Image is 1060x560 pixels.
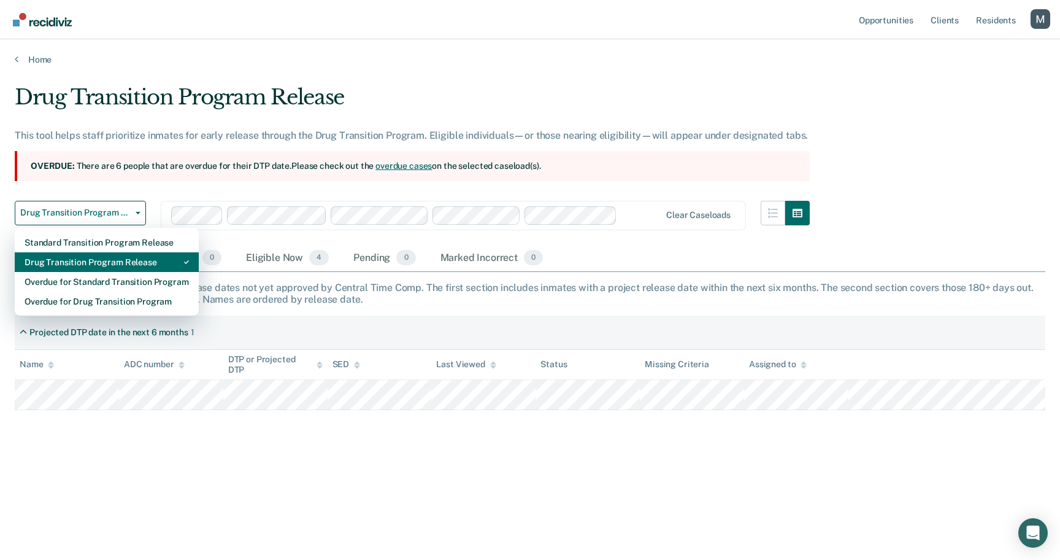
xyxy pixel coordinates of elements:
[15,130,810,141] div: This tool helps staff prioritize inmates for early release through the Drug Transition Program. E...
[15,85,810,120] div: Drug Transition Program Release
[25,252,189,272] div: Drug Transition Program Release
[25,233,189,252] div: Standard Transition Program Release
[202,250,221,266] span: 0
[375,161,432,171] a: overdue cases
[244,245,331,272] div: Eligible Now4
[540,359,567,370] div: Status
[20,359,54,370] div: Name
[29,327,188,338] div: Projected DTP date in the next 6 months
[20,208,131,218] span: Drug Transition Program Release
[13,13,72,26] img: Recidiviz
[15,151,810,181] section: There are 6 people that are overdue for their DTP date. Please check out the on the selected case...
[351,245,418,272] div: Pending0
[309,250,329,266] span: 4
[15,322,199,343] div: Projected DTP date in the next 6 months1
[436,359,496,370] div: Last Viewed
[396,250,415,266] span: 0
[332,359,361,370] div: SED
[191,327,194,338] div: 1
[228,354,323,375] div: DTP or Projected DTP
[15,201,146,225] button: Drug Transition Program Release
[1018,518,1048,548] div: Open Intercom Messenger
[25,292,189,311] div: Overdue for Drug Transition Program
[15,54,1045,65] a: Home
[15,282,1045,305] div: This tab shows cases with projected release dates not yet approved by Central Time Comp. The firs...
[1031,9,1050,29] button: Profile dropdown button
[438,245,546,272] div: Marked Incorrect0
[645,359,709,370] div: Missing Criteria
[749,359,807,370] div: Assigned to
[124,359,185,370] div: ADC number
[31,161,75,171] strong: Overdue:
[666,210,731,220] div: Clear caseloads
[25,272,189,292] div: Overdue for Standard Transition Program
[524,250,543,266] span: 0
